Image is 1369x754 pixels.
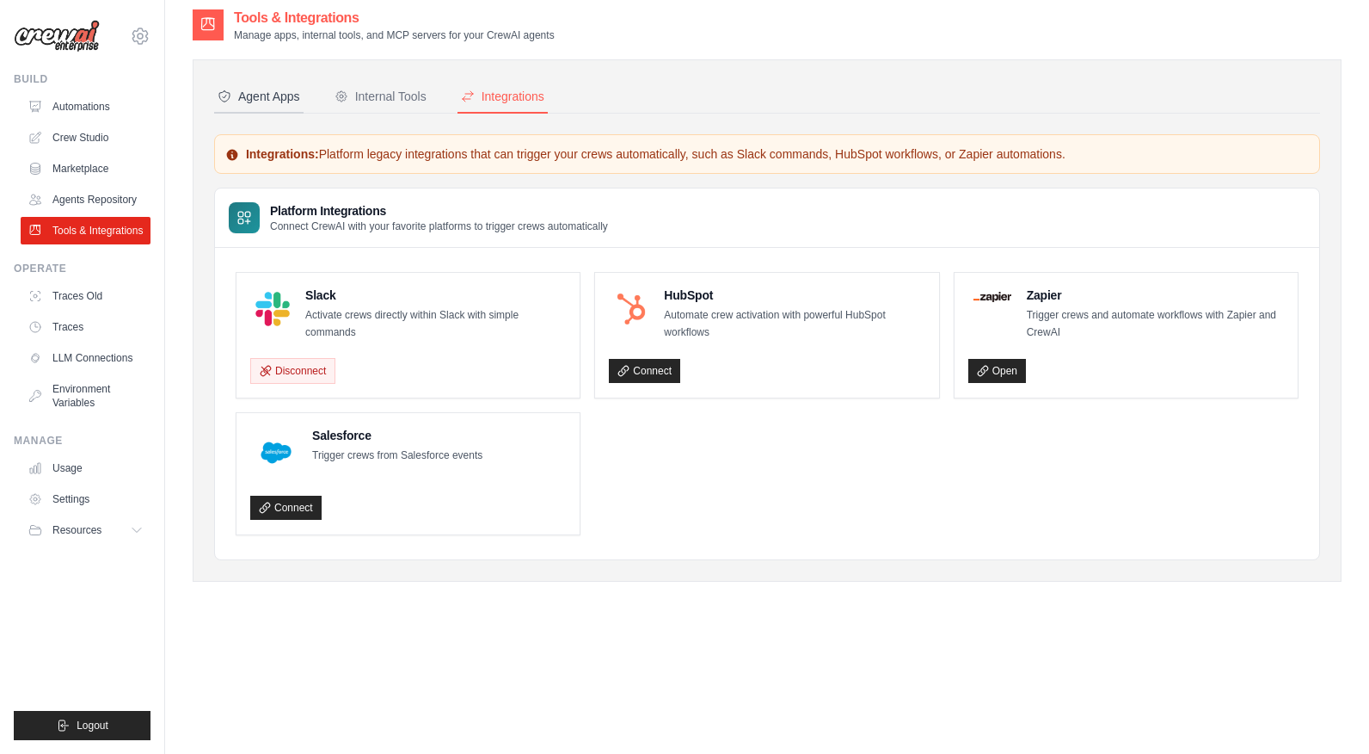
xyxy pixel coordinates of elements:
a: Usage [21,454,150,482]
div: Operate [14,262,150,275]
h4: Salesforce [312,427,482,444]
button: Integrations [457,81,548,114]
strong: Integrations: [246,147,319,161]
button: Resources [21,516,150,544]
div: Build [14,72,150,86]
button: Disconnect [250,358,335,384]
div: Manage [14,434,150,448]
p: Manage apps, internal tools, and MCP servers for your CrewAI agents [234,28,555,42]
span: Resources [52,523,101,537]
a: Connect [609,359,680,383]
a: Environment Variables [21,375,150,417]
div: Integrations [461,88,544,105]
a: Crew Studio [21,124,150,151]
p: Connect CrewAI with your favorite platforms to trigger crews automatically [270,219,608,233]
h3: Platform Integrations [270,202,608,219]
h4: Slack [305,287,566,304]
a: Open [968,359,1026,383]
a: Agents Repository [21,186,150,213]
a: Automations [21,93,150,121]
p: Activate crews directly within Slack with simple commands [305,307,566,341]
img: Zapier Logo [973,292,1011,302]
img: Slack Logo [255,292,290,326]
a: Connect [250,496,322,520]
a: Tools & Integrations [21,217,150,244]
a: Marketplace [21,155,150,182]
p: Trigger crews and automate workflows with Zapier and CrewAI [1027,307,1284,341]
a: LLM Connections [21,344,150,372]
img: Logo [14,20,100,53]
p: Automate crew activation with powerful HubSpot workflows [664,307,924,341]
h4: Zapier [1027,287,1284,304]
p: Trigger crews from Salesforce events [312,448,482,465]
div: Internal Tools [335,88,427,105]
a: Traces Old [21,282,150,310]
h4: HubSpot [664,287,924,304]
img: HubSpot Logo [614,292,648,326]
div: Agent Apps [218,88,300,105]
button: Logout [14,711,150,740]
a: Traces [21,313,150,341]
p: Platform legacy integrations that can trigger your crews automatically, such as Slack commands, H... [225,145,1309,163]
span: Logout [77,719,108,732]
a: Settings [21,485,150,513]
img: Salesforce Logo [255,432,297,473]
button: Agent Apps [214,81,304,114]
button: Internal Tools [331,81,430,114]
h2: Tools & Integrations [234,8,555,28]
